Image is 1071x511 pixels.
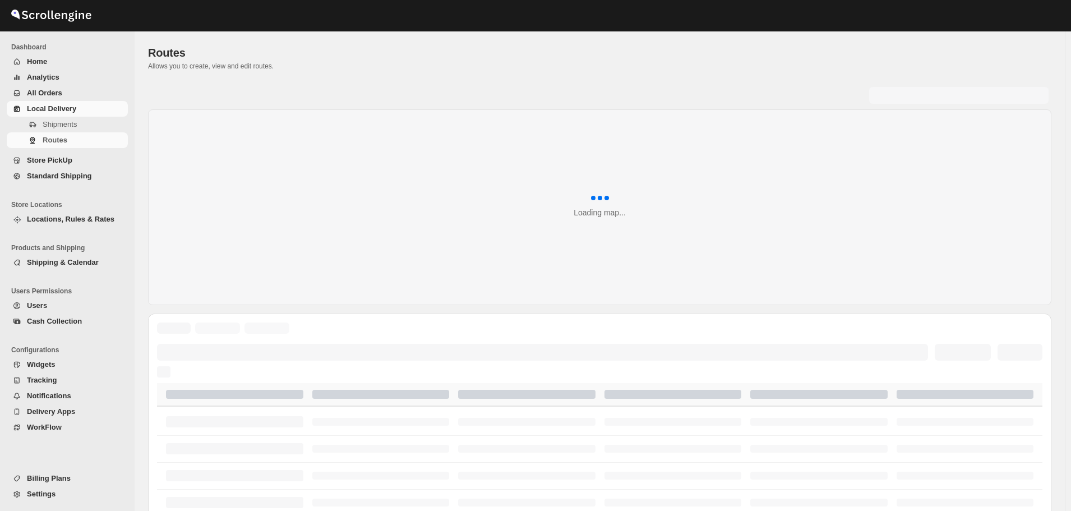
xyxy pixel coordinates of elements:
[27,490,56,498] span: Settings
[11,43,129,52] span: Dashboard
[27,407,75,416] span: Delivery Apps
[27,172,92,180] span: Standard Shipping
[27,57,47,66] span: Home
[27,423,62,431] span: WorkFlow
[7,357,128,372] button: Widgets
[27,258,99,266] span: Shipping & Calendar
[27,376,57,384] span: Tracking
[11,243,129,252] span: Products and Shipping
[7,298,128,314] button: Users
[7,117,128,132] button: Shipments
[7,420,128,435] button: WorkFlow
[27,89,62,97] span: All Orders
[43,120,77,128] span: Shipments
[11,200,129,209] span: Store Locations
[27,392,71,400] span: Notifications
[7,70,128,85] button: Analytics
[7,404,128,420] button: Delivery Apps
[7,85,128,101] button: All Orders
[43,136,67,144] span: Routes
[11,346,129,355] span: Configurations
[574,207,626,218] div: Loading map...
[7,255,128,270] button: Shipping & Calendar
[11,287,129,296] span: Users Permissions
[27,360,55,369] span: Widgets
[7,486,128,502] button: Settings
[27,215,114,223] span: Locations, Rules & Rates
[7,211,128,227] button: Locations, Rules & Rates
[7,54,128,70] button: Home
[27,73,59,81] span: Analytics
[27,317,82,325] span: Cash Collection
[7,471,128,486] button: Billing Plans
[7,132,128,148] button: Routes
[148,47,186,59] span: Routes
[27,156,72,164] span: Store PickUp
[27,474,71,482] span: Billing Plans
[27,301,47,310] span: Users
[7,314,128,329] button: Cash Collection
[7,372,128,388] button: Tracking
[148,62,1051,71] p: Allows you to create, view and edit routes.
[7,388,128,404] button: Notifications
[27,104,76,113] span: Local Delivery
